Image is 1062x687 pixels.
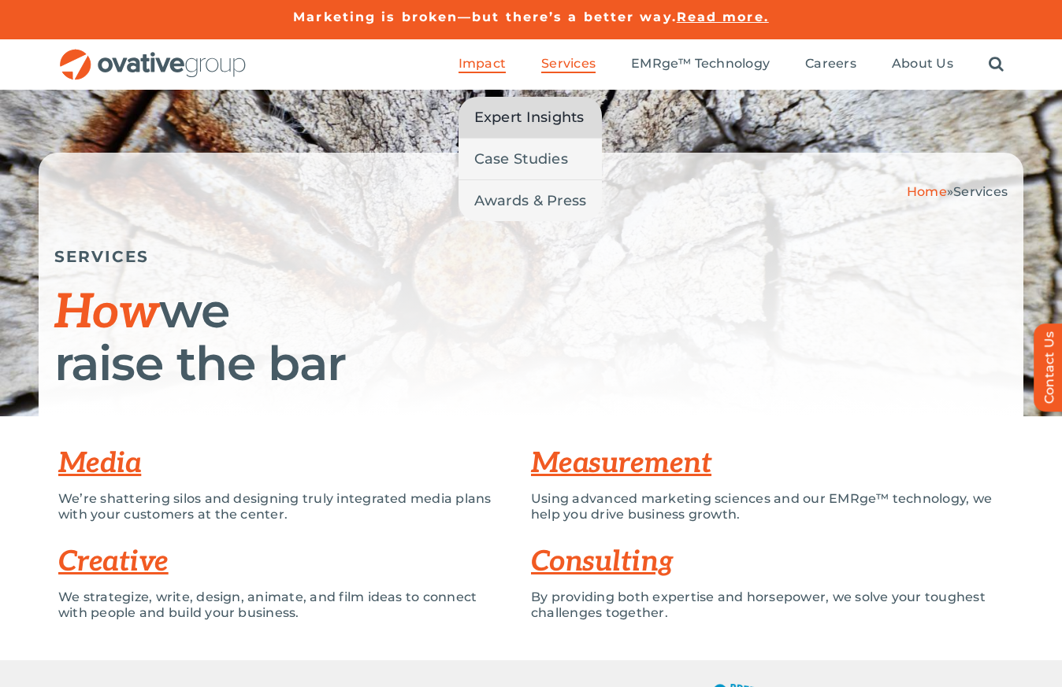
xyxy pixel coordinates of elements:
[474,106,585,128] span: Expert Insights
[54,285,159,342] span: How
[953,184,1008,199] span: Services
[459,97,603,138] a: Expert Insights
[892,56,953,72] span: About Us
[892,56,953,73] a: About Us
[907,184,947,199] a: Home
[805,56,856,72] span: Careers
[459,39,1004,90] nav: Menu
[541,56,596,72] span: Services
[907,184,1008,199] span: »
[459,139,603,179] a: Case Studies
[474,148,568,170] span: Case Studies
[459,56,506,73] a: Impact
[541,56,596,73] a: Services
[531,589,1004,621] p: By providing both expertise and horsepower, we solve your toughest challenges together.
[459,56,506,72] span: Impact
[531,446,711,481] a: Measurement
[58,47,247,62] a: OG_Full_horizontal_RGB
[631,56,770,73] a: EMRge™ Technology
[293,9,677,24] a: Marketing is broken—but there’s a better way.
[531,491,1004,523] p: Using advanced marketing sciences and our EMRge™ technology, we help you drive business growth.
[58,589,507,621] p: We strategize, write, design, animate, and film ideas to connect with people and build your busin...
[58,491,507,523] p: We’re shattering silos and designing truly integrated media plans with your customers at the center.
[54,286,1008,389] h1: we raise the bar
[58,545,169,579] a: Creative
[805,56,856,73] a: Careers
[58,446,141,481] a: Media
[631,56,770,72] span: EMRge™ Technology
[54,247,1008,266] h5: SERVICES
[474,190,587,212] span: Awards & Press
[677,9,769,24] a: Read more.
[989,56,1004,73] a: Search
[459,180,603,221] a: Awards & Press
[531,545,674,579] a: Consulting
